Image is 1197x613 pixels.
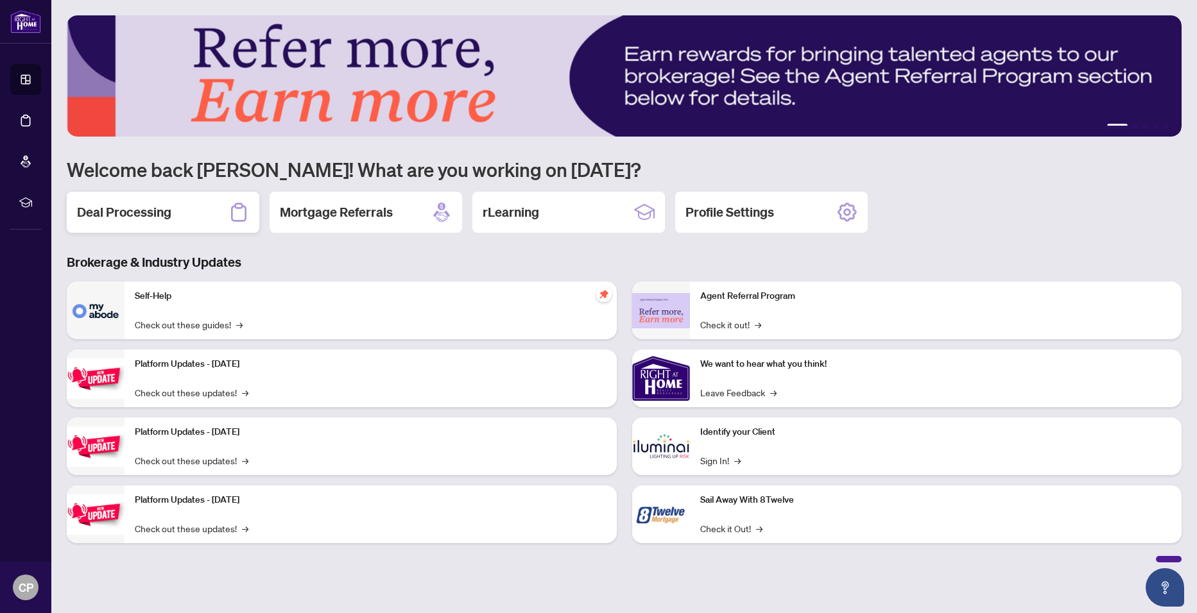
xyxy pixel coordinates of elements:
[280,203,393,221] h2: Mortgage Referrals
[135,289,607,303] p: Self-Help
[135,317,243,332] a: Check out these guides!→
[242,385,248,399] span: →
[1146,568,1184,607] button: Open asap
[10,10,41,33] img: logo
[236,317,243,332] span: →
[700,493,1172,507] p: Sail Away With 8Twelve
[1164,124,1169,129] button: 5
[67,281,125,339] img: Self-Help
[755,317,761,332] span: →
[1133,124,1138,129] button: 2
[242,453,248,467] span: →
[67,426,125,467] img: Platform Updates - July 8, 2025
[19,578,33,596] span: CP
[135,425,607,439] p: Platform Updates - [DATE]
[700,385,777,399] a: Leave Feedback→
[700,453,741,467] a: Sign In!→
[135,385,248,399] a: Check out these updates!→
[242,521,248,535] span: →
[756,521,762,535] span: →
[700,357,1172,371] p: We want to hear what you think!
[1143,124,1148,129] button: 3
[135,357,607,371] p: Platform Updates - [DATE]
[67,253,1182,271] h3: Brokerage & Industry Updates
[700,521,762,535] a: Check it Out!→
[632,349,690,407] img: We want to hear what you think!
[685,203,774,221] h2: Profile Settings
[632,417,690,475] img: Identify your Client
[632,293,690,328] img: Agent Referral Program
[632,485,690,543] img: Sail Away With 8Twelve
[700,317,761,332] a: Check it out!→
[700,289,1172,303] p: Agent Referral Program
[1153,124,1158,129] button: 4
[67,157,1182,181] h1: Welcome back [PERSON_NAME]! What are you working on [DATE]?
[483,203,539,221] h2: rLearning
[67,15,1182,137] img: Slide 0
[135,521,248,535] a: Check out these updates!→
[135,453,248,467] a: Check out these updates!→
[770,385,777,399] span: →
[700,425,1172,439] p: Identify your Client
[67,358,125,399] img: Platform Updates - July 21, 2025
[67,494,125,535] img: Platform Updates - June 23, 2025
[734,453,741,467] span: →
[135,493,607,507] p: Platform Updates - [DATE]
[1107,124,1128,129] button: 1
[77,203,171,221] h2: Deal Processing
[596,287,612,302] span: pushpin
